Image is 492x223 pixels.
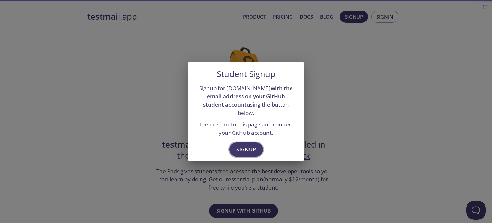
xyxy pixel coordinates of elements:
span: Signup [236,145,256,154]
h5: Student Signup [217,69,275,79]
p: Then return to this page and connect your GitHub account. [196,120,296,137]
p: Signup for [DOMAIN_NAME] using the button below. [196,84,296,117]
button: Signup [229,142,263,157]
strong: with the email address on your GitHub student account [203,84,293,108]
